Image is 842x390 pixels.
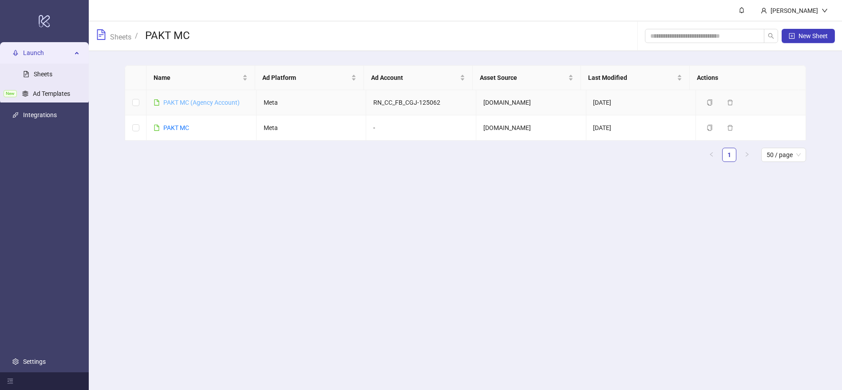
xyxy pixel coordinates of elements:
[371,73,458,83] span: Ad Account
[727,125,733,131] span: delete
[135,29,138,43] li: /
[480,73,567,83] span: Asset Source
[690,66,799,90] th: Actions
[476,115,586,141] td: [DOMAIN_NAME]
[163,124,189,131] a: PAKT MC
[476,90,586,115] td: [DOMAIN_NAME]
[145,29,190,43] h3: PAKT MC
[366,115,476,141] td: -
[704,148,719,162] button: left
[257,90,367,115] td: Meta
[709,152,714,157] span: left
[761,148,806,162] div: Page Size
[822,8,828,14] span: down
[722,148,736,162] li: 1
[473,66,581,90] th: Asset Source
[23,358,46,365] a: Settings
[768,33,774,39] span: search
[767,6,822,16] div: [PERSON_NAME]
[366,90,476,115] td: RN_CC_FB_CGJ-125062
[586,115,696,141] td: [DATE]
[364,66,473,90] th: Ad Account
[739,7,745,13] span: bell
[23,111,57,118] a: Integrations
[154,99,160,106] span: file
[33,90,70,97] a: Ad Templates
[146,66,255,90] th: Name
[586,90,696,115] td: [DATE]
[767,148,801,162] span: 50 / page
[707,99,713,106] span: copy
[740,148,754,162] li: Next Page
[163,99,240,106] a: PAKT MC (Agency Account)
[588,73,675,83] span: Last Modified
[761,8,767,14] span: user
[255,66,364,90] th: Ad Platform
[108,32,133,41] a: Sheets
[799,32,828,39] span: New Sheet
[581,66,690,90] th: Last Modified
[782,29,835,43] button: New Sheet
[740,148,754,162] button: right
[744,152,750,157] span: right
[727,99,733,106] span: delete
[23,44,72,62] span: Launch
[96,29,107,40] span: file-text
[12,50,19,56] span: rocket
[789,33,795,39] span: plus-square
[707,125,713,131] span: copy
[34,71,52,78] a: Sheets
[257,115,367,141] td: Meta
[154,125,160,131] span: file
[7,378,13,384] span: menu-fold
[154,73,241,83] span: Name
[704,148,719,162] li: Previous Page
[723,148,736,162] a: 1
[262,73,349,83] span: Ad Platform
